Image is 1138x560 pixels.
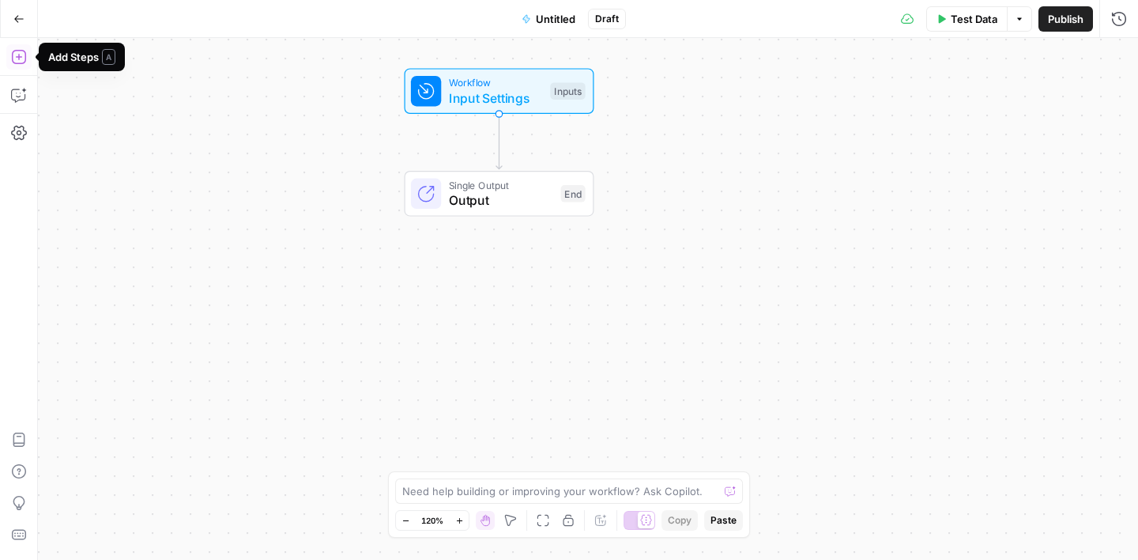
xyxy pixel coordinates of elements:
[421,514,443,527] span: 120%
[449,177,553,192] span: Single Output
[352,68,646,114] div: WorkflowInput SettingsInputs
[449,89,543,108] span: Input Settings
[561,185,586,202] div: End
[449,75,543,90] span: Workflow
[951,11,997,27] span: Test Data
[1048,11,1083,27] span: Publish
[352,171,646,217] div: Single OutputOutputEnd
[926,6,1007,32] button: Test Data
[512,6,585,32] button: Untitled
[496,114,502,169] g: Edge from start to end
[595,12,619,26] span: Draft
[1038,6,1093,32] button: Publish
[710,513,737,528] span: Paste
[661,510,698,531] button: Copy
[550,82,585,100] div: Inputs
[668,513,691,528] span: Copy
[48,49,115,65] div: Add Steps
[102,49,115,65] span: A
[449,191,553,210] span: Output
[704,510,743,531] button: Paste
[536,11,575,27] span: Untitled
